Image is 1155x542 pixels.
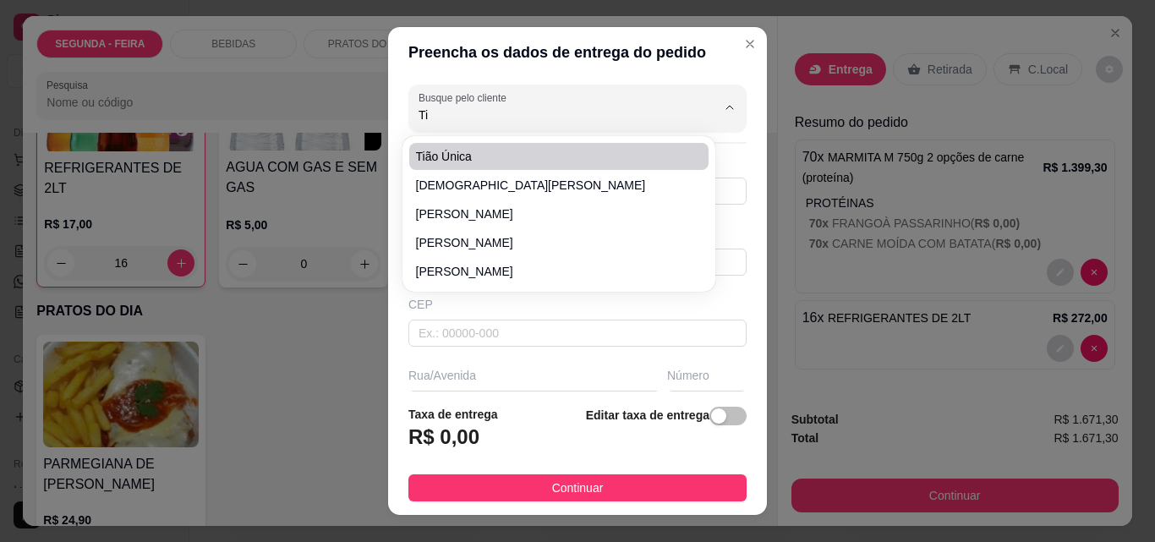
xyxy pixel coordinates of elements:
div: Número [667,367,747,384]
strong: Editar taxa de entrega [586,408,709,422]
span: [PERSON_NAME] [416,263,685,280]
strong: Taxa de entrega [408,408,498,421]
header: Preencha os dados de entrega do pedido [388,27,767,78]
span: Tião Única [416,148,685,165]
input: Ex.: 44 [667,391,747,418]
input: Ex.: Rua Oscar Freire [408,391,660,418]
label: Busque pelo cliente [419,90,512,105]
h3: R$ 0,00 [408,424,479,451]
span: [DEMOGRAPHIC_DATA][PERSON_NAME] [416,177,685,194]
button: Show suggestions [716,94,743,121]
ul: Suggestions [409,143,709,285]
span: Continuar [552,479,604,497]
input: Ex.: 00000-000 [408,320,747,347]
button: Close [736,30,764,57]
span: [PERSON_NAME] [416,234,685,251]
div: CEP [408,296,747,313]
span: [PERSON_NAME] [416,205,685,222]
div: Suggestions [406,140,712,288]
div: Rua/Avenida [408,367,660,384]
input: Busque pelo cliente [419,107,689,123]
